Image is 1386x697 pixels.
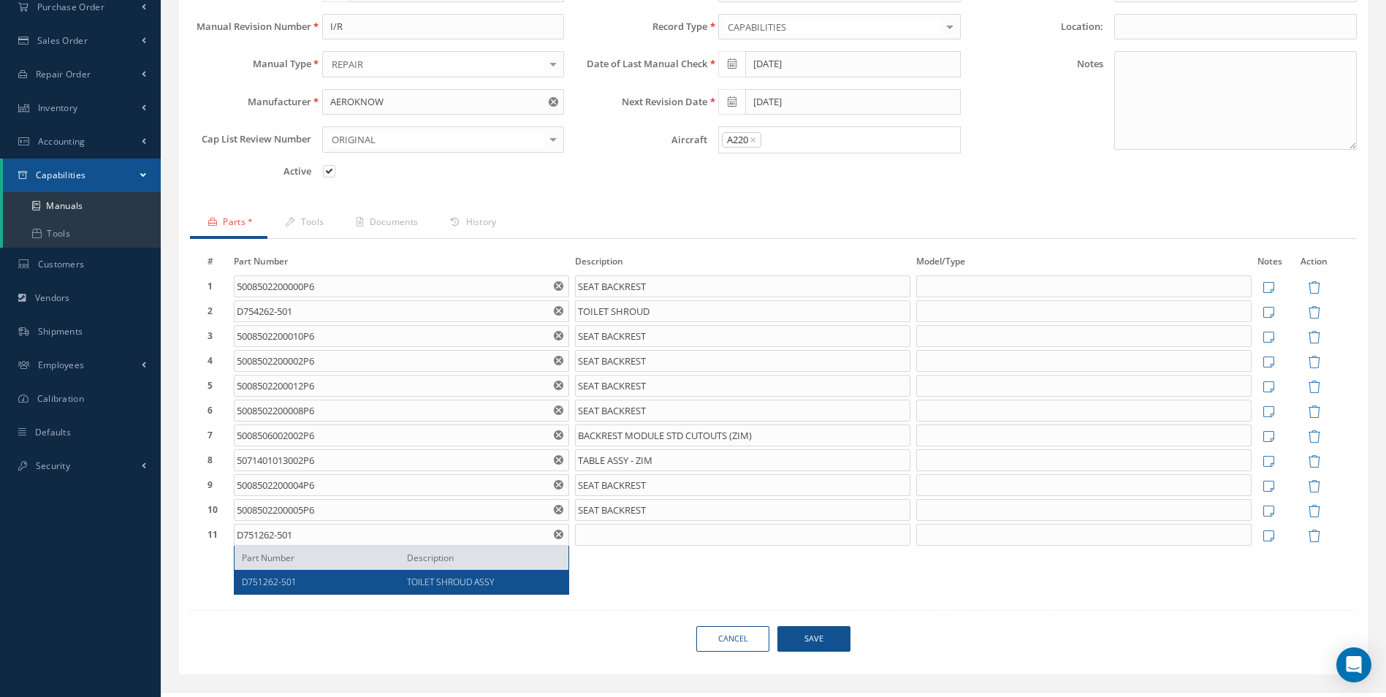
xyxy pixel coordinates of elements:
[38,359,85,371] span: Employees
[338,208,433,239] a: Documents
[554,505,563,514] svg: Reset
[554,356,563,365] svg: Reset
[1308,432,1320,444] a: Remove
[1308,531,1320,544] a: Remove
[551,400,569,422] button: Reset
[777,626,850,652] span: Save
[575,134,707,145] label: Aircraft
[1254,254,1285,274] th: Notes
[554,381,563,390] svg: Reset
[190,208,267,239] a: Parts *
[750,134,756,145] button: Remove option
[322,164,565,181] div: Active
[207,404,213,416] strong: 6
[242,576,297,588] span: D751262-501
[179,21,311,32] label: Manual Revision Number
[551,300,569,322] button: Reset
[1336,647,1371,682] div: Open Intercom Messenger
[267,208,338,239] a: Tools
[37,1,104,13] span: Purchase Order
[207,354,213,367] strong: 4
[575,21,707,32] label: Record Type
[1114,51,1357,150] textarea: Notes
[1308,332,1320,345] a: Remove
[207,330,213,342] strong: 3
[1308,506,1320,519] a: Remove
[396,552,561,564] div: Description
[36,68,91,80] span: Repair Order
[1308,308,1320,320] a: Remove
[1285,254,1342,274] th: Action
[231,254,572,274] th: Part Number
[554,430,563,440] svg: Reset
[179,166,311,177] label: Active
[554,281,563,291] svg: Reset
[722,132,761,148] span: A220
[207,479,213,491] strong: 9
[1308,407,1320,419] a: Remove
[554,331,563,340] svg: Reset
[750,132,756,148] span: ×
[3,220,161,248] a: Tools
[179,134,311,145] label: Cap List Review Number
[575,96,707,107] label: Next Revision Date
[38,258,85,270] span: Customers
[35,426,71,438] span: Defaults
[3,192,161,220] a: Manuals
[328,132,545,147] span: ORIGINAL
[551,499,569,521] button: Reset
[36,169,86,181] span: Capabilities
[763,132,952,148] input: Search for option
[551,375,569,397] button: Reset
[38,325,83,338] span: Shipments
[207,429,213,441] strong: 7
[554,530,563,539] svg: Reset
[551,275,569,297] button: Reset
[207,454,213,466] strong: 8
[546,89,564,115] button: Reset
[38,135,85,148] span: Accounting
[1308,481,1320,494] a: Remove
[551,474,569,496] button: Reset
[549,97,558,107] svg: Reset
[1308,283,1320,295] a: Remove
[35,292,70,304] span: Vendors
[407,576,494,588] span: TOILET SHROUD ASSY
[554,480,563,490] svg: Reset
[207,305,213,317] strong: 2
[554,405,563,415] svg: Reset
[551,325,569,347] button: Reset
[551,424,569,446] button: Reset
[207,379,213,392] strong: 5
[1308,382,1320,395] a: Remove
[3,159,161,192] a: Capabilities
[913,254,1254,274] th: Model/Type
[972,21,1104,32] label: Location:
[207,528,218,541] strong: 11
[433,208,511,239] a: History
[328,57,545,72] span: REPAIR
[207,503,218,516] strong: 10
[551,524,569,546] button: Reset
[38,102,78,114] span: Inventory
[1308,457,1320,469] a: Remove
[207,280,213,292] strong: 1
[551,350,569,372] button: Reset
[572,254,913,274] th: Description
[36,460,70,472] span: Security
[179,96,311,107] label: Manufacturer
[242,552,396,564] div: Part Number
[696,626,769,652] a: Cancel
[554,455,563,465] svg: Reset
[575,58,707,69] label: Date of Last Manual Check
[1308,357,1320,370] a: Remove
[554,306,563,316] svg: Reset
[179,58,311,69] label: Manual Type
[724,20,941,34] span: CAPABILITIES
[37,392,84,405] span: Calibration
[972,51,1104,150] label: Notes
[551,449,569,471] button: Reset
[205,254,231,274] th: #
[37,34,88,47] span: Sales Order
